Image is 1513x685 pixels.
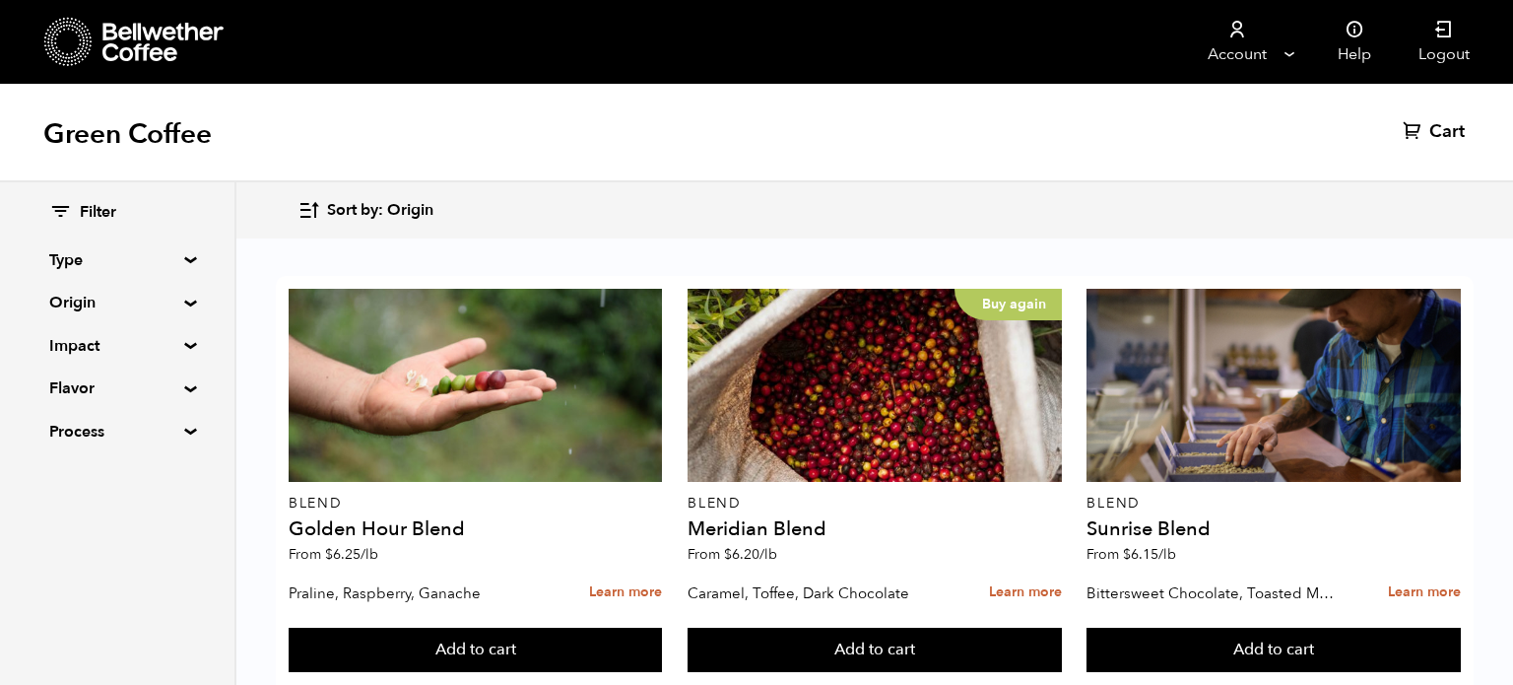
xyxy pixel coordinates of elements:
[688,579,942,608] p: Caramel, Toffee, Dark Chocolate
[688,497,1062,511] p: Blend
[688,628,1062,673] button: Add to cart
[759,545,777,564] span: /lb
[327,200,433,222] span: Sort by: Origin
[297,187,433,234] button: Sort by: Origin
[1123,545,1131,564] span: $
[43,116,212,152] h1: Green Coffee
[361,545,378,564] span: /lb
[989,572,1062,614] a: Learn more
[289,545,378,564] span: From
[724,545,732,564] span: $
[1086,519,1461,539] h4: Sunrise Blend
[1158,545,1176,564] span: /lb
[688,545,777,564] span: From
[1403,120,1470,144] a: Cart
[1086,497,1461,511] p: Blend
[1388,572,1461,614] a: Learn more
[1086,579,1341,608] p: Bittersweet Chocolate, Toasted Marshmallow, Candied Orange, Praline
[1429,120,1465,144] span: Cart
[688,519,1062,539] h4: Meridian Blend
[80,202,116,224] span: Filter
[1123,545,1176,564] bdi: 6.15
[49,334,185,358] summary: Impact
[954,289,1062,320] p: Buy again
[49,420,185,444] summary: Process
[289,628,663,673] button: Add to cart
[688,289,1062,482] a: Buy again
[724,545,777,564] bdi: 6.20
[49,377,185,400] summary: Flavor
[289,519,663,539] h4: Golden Hour Blend
[325,545,333,564] span: $
[289,497,663,511] p: Blend
[1086,545,1176,564] span: From
[49,248,185,272] summary: Type
[325,545,378,564] bdi: 6.25
[49,291,185,314] summary: Origin
[589,572,662,614] a: Learn more
[1086,628,1461,673] button: Add to cart
[289,579,543,608] p: Praline, Raspberry, Ganache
